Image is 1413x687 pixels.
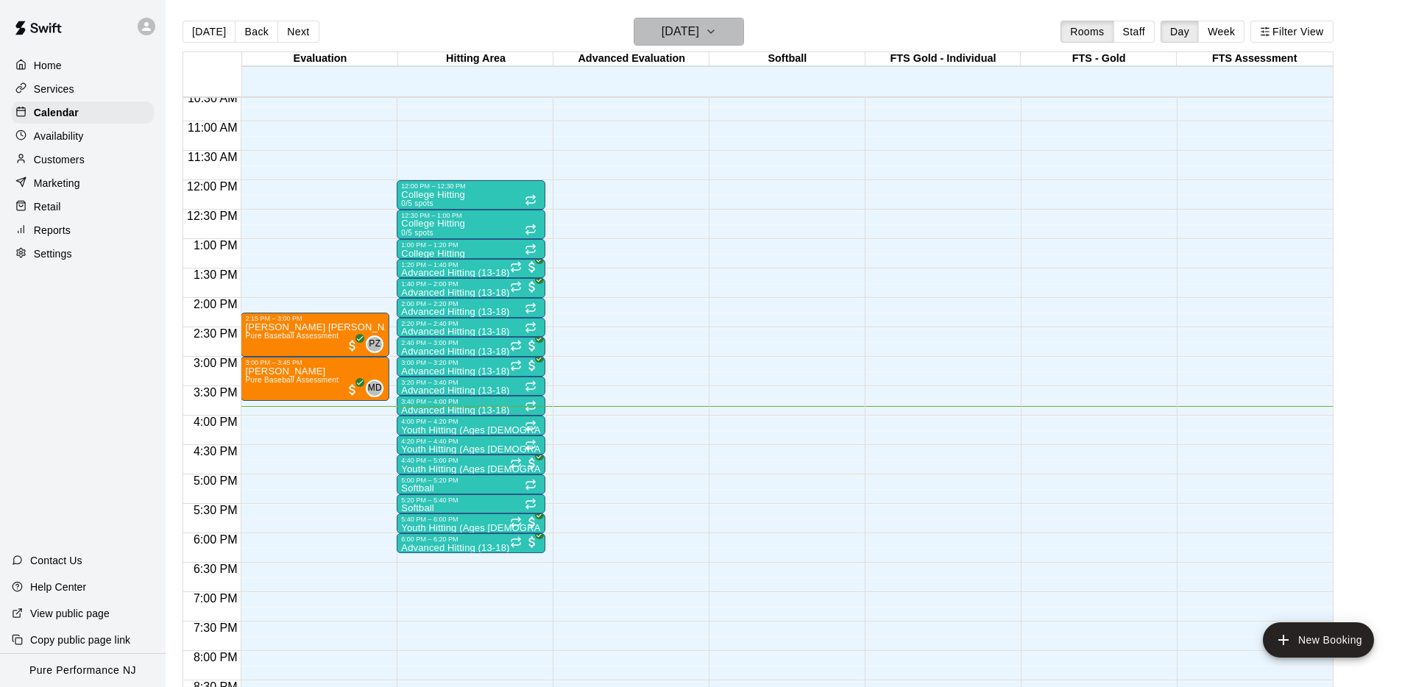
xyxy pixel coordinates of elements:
[34,223,71,238] p: Reports
[190,504,241,516] span: 5:30 PM
[190,268,241,281] span: 1:30 PM
[1060,21,1113,43] button: Rooms
[525,194,536,206] span: Recurring event
[525,535,539,549] span: All customers have paid
[184,92,241,104] span: 10:30 AM
[397,455,545,474] div: 4:40 PM – 5:00 PM: Youth Hitting (Ages 9-12)
[510,261,522,273] span: Recurring event
[401,477,541,484] div: 5:00 PM – 5:20 PM
[1198,21,1244,43] button: Week
[183,21,235,43] button: [DATE]
[34,152,85,167] p: Customers
[190,357,241,369] span: 3:00 PM
[401,535,541,543] div: 6:00 PM – 6:20 PM
[401,339,541,346] div: 2:40 PM – 3:00 PM
[510,536,522,548] span: Recurring event
[277,21,319,43] button: Next
[397,180,545,210] div: 12:00 PM – 12:30 PM: College Hitting
[12,196,154,218] a: Retail
[401,229,433,237] span: 0/5 spots filled
[366,335,383,353] div: Pete Zoccolillo
[366,380,383,397] div: Mike Dzurilla
[190,533,241,546] span: 6:00 PM
[401,182,541,190] div: 12:00 PM – 12:30 PM
[525,515,539,530] span: All customers have paid
[401,496,541,504] div: 5:20 PM – 5:40 PM
[525,456,539,471] span: All customers have paid
[245,376,339,384] span: Pure Baseball Assessment
[397,278,545,298] div: 1:40 PM – 2:00 PM: Advanced Hitting (13-18)
[368,381,382,396] span: MD
[34,199,61,214] p: Retail
[34,129,84,143] p: Availability
[397,474,545,494] div: 5:00 PM – 5:20 PM: Softball
[34,176,80,191] p: Marketing
[525,358,539,373] span: All customers have paid
[34,58,62,73] p: Home
[525,243,536,255] span: Recurring event
[397,435,545,455] div: 4:20 PM – 4:40 PM: Youth Hitting (Ages 9-12)
[401,457,541,464] div: 4:40 PM – 5:00 PM
[525,280,539,294] span: All customers have paid
[190,386,241,399] span: 3:30 PM
[184,121,241,134] span: 11:00 AM
[372,335,383,353] span: Pete Zoccolillo
[190,239,241,252] span: 1:00 PM
[1177,52,1333,66] div: FTS Assessment
[397,318,545,338] div: 2:20 PM – 2:40 PM: Advanced Hitting (13-18)
[190,474,241,487] span: 5:00 PM
[12,54,154,76] a: Home
[397,533,545,553] div: 6:00 PM – 6:20 PM: Advanced Hitting (13-18)
[397,396,545,416] div: 3:40 PM – 4:00 PM: Advanced Hitting (13-18)
[34,246,72,261] p: Settings
[29,663,136,678] p: Pure Performance NJ
[397,513,545,533] div: 5:40 PM – 6:00 PM: Youth Hitting (Ages 9-12)
[1250,21,1333,43] button: Filter View
[397,494,545,514] div: 5:20 PM – 5:40 PM: Softball
[12,172,154,194] a: Marketing
[190,651,241,663] span: 8:00 PM
[525,224,536,235] span: Recurring event
[190,416,241,428] span: 4:00 PM
[184,151,241,163] span: 11:30 AM
[397,259,545,279] div: 1:20 PM – 1:40 PM: Advanced Hitting (13-18)
[1113,21,1155,43] button: Staff
[12,125,154,147] div: Availability
[241,313,389,357] div: 2:15 PM – 3:00 PM: Kevin Kevin
[510,360,522,371] span: Recurring event
[525,498,536,510] span: Recurring event
[12,78,154,100] a: Services
[12,102,154,124] a: Calendar
[190,298,241,310] span: 2:00 PM
[369,337,380,352] span: PZ
[525,380,536,392] span: Recurring event
[183,210,241,222] span: 12:30 PM
[397,298,545,318] div: 2:00 PM – 2:20 PM: Advanced Hitting (13-18)
[30,580,86,594] p: Help Center
[397,357,545,377] div: 3:00 PM – 3:20 PM: Advanced Hitting (13-18)
[30,633,130,647] p: Copy public page link
[401,300,541,307] div: 2:00 PM – 2:20 PM
[397,416,545,435] div: 4:00 PM – 4:20 PM: Youth Hitting (Ages 9-12)
[30,606,110,621] p: View public page
[525,260,539,274] span: All customers have paid
[397,377,545,396] div: 3:20 PM – 3:40 PM: Advanced Hitting (13-18)
[865,52,1021,66] div: FTS Gold - Individual
[401,199,433,207] span: 0/5 spots filled
[401,320,541,327] div: 2:20 PM – 2:40 PM
[190,563,241,575] span: 6:30 PM
[634,18,744,46] button: [DATE]
[401,516,541,523] div: 5:40 PM – 6:00 PM
[235,21,278,43] button: Back
[553,52,709,66] div: Advanced Evaluation
[190,445,241,458] span: 4:30 PM
[183,180,241,193] span: 12:00 PM
[12,219,154,241] div: Reports
[1263,622,1374,658] button: add
[525,479,536,491] span: Recurring event
[525,439,536,451] span: Recurring event
[397,210,545,239] div: 12:30 PM – 1:00 PM: College Hitting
